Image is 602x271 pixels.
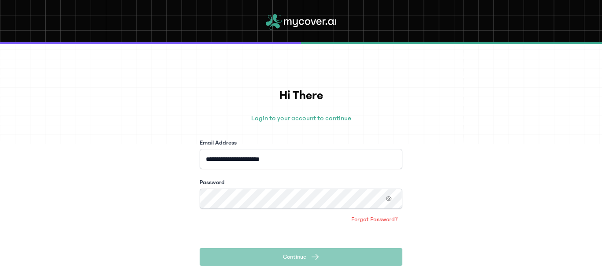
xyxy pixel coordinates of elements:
span: Forgot Password? [351,215,398,224]
p: Login to your account to continue [200,113,402,123]
button: Continue [200,248,402,266]
label: Email Address [200,138,237,147]
span: Continue [283,252,306,261]
a: Forgot Password? [347,212,402,226]
label: Password [200,178,225,187]
h1: Hi There [200,86,402,105]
